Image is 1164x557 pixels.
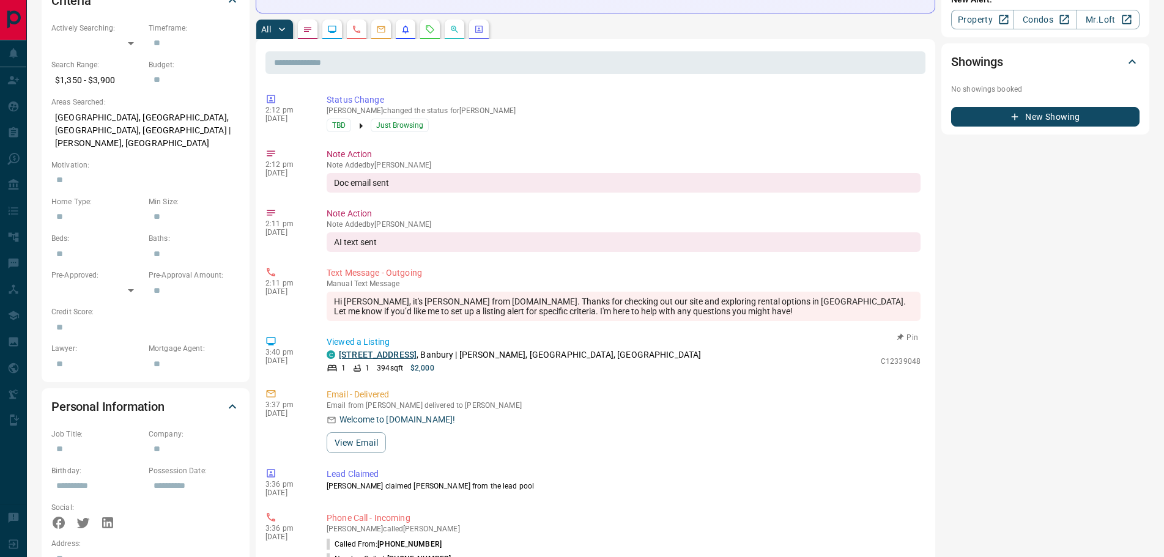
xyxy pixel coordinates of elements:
div: Doc email sent [327,173,921,193]
div: condos.ca [327,350,335,359]
p: Pre-Approved: [51,270,143,281]
p: [PERSON_NAME] changed the status for [PERSON_NAME] [327,106,921,115]
svg: Emails [376,24,386,34]
p: Text Message - Outgoing [327,267,921,279]
p: Note Added by [PERSON_NAME] [327,161,921,169]
p: Areas Searched: [51,97,240,108]
p: [PERSON_NAME] claimed [PERSON_NAME] from the lead pool [327,481,921,492]
p: Note Action [327,148,921,161]
p: Status Change [327,94,921,106]
p: Credit Score: [51,306,240,317]
p: Search Range: [51,59,143,70]
p: Home Type: [51,196,143,207]
p: No showings booked [951,84,1140,95]
svg: Lead Browsing Activity [327,24,337,34]
p: Email - Delivered [327,388,921,401]
button: Pin [890,332,925,343]
p: Note Added by [PERSON_NAME] [327,220,921,229]
p: 2:11 pm [265,219,308,228]
button: View Email [327,432,386,453]
svg: Notes [303,24,313,34]
div: Personal Information [51,392,240,421]
span: Just Browsing [376,119,423,131]
p: Email from [PERSON_NAME] delivered to [PERSON_NAME] [327,401,921,410]
p: $2,000 [410,363,434,374]
p: 2:11 pm [265,279,308,287]
p: Budget: [149,59,240,70]
p: 3:36 pm [265,480,308,489]
span: [PHONE_NUMBER] [377,540,442,548]
div: AI text sent [327,232,921,252]
p: 1 [365,363,369,374]
svg: Requests [425,24,435,34]
p: [DATE] [265,409,308,418]
p: Address: [51,538,240,549]
p: [DATE] [265,169,308,177]
p: 1 [341,363,346,374]
p: Mortgage Agent: [149,343,240,354]
p: 3:36 pm [265,524,308,533]
p: Timeframe: [149,23,240,34]
span: TBD [332,119,346,131]
p: 394 sqft [377,363,403,374]
p: Lawyer: [51,343,143,354]
p: Text Message [327,279,921,288]
p: Company: [149,429,240,440]
p: [DATE] [265,114,308,123]
p: $1,350 - $3,900 [51,70,143,90]
p: Social: [51,502,143,513]
svg: Listing Alerts [401,24,410,34]
span: manual [327,279,352,288]
p: Viewed a Listing [327,336,921,349]
p: [DATE] [265,228,308,237]
p: Welcome to [DOMAIN_NAME]! [339,413,455,426]
p: Phone Call - Incoming [327,512,921,525]
p: [DATE] [265,489,308,497]
button: New Showing [951,107,1140,127]
p: 3:40 pm [265,348,308,356]
a: Mr.Loft [1077,10,1140,29]
p: C12339048 [881,356,921,367]
p: [GEOGRAPHIC_DATA], [GEOGRAPHIC_DATA], [GEOGRAPHIC_DATA], [GEOGRAPHIC_DATA] | [PERSON_NAME], [GEOG... [51,108,240,153]
p: Min Size: [149,196,240,207]
a: [STREET_ADDRESS] [339,350,417,360]
a: Condos [1014,10,1077,29]
p: Note Action [327,207,921,220]
svg: Agent Actions [474,24,484,34]
p: Birthday: [51,465,143,476]
p: [PERSON_NAME] called [PERSON_NAME] [327,525,921,533]
p: 2:12 pm [265,106,308,114]
p: Lead Claimed [327,468,921,481]
p: Beds: [51,233,143,244]
h2: Showings [951,52,1003,72]
p: [DATE] [265,356,308,365]
p: [DATE] [265,533,308,541]
svg: Calls [352,24,361,34]
div: Hi [PERSON_NAME], it's [PERSON_NAME] from [DOMAIN_NAME]. Thanks for checking out our site and exp... [327,292,921,321]
p: Possession Date: [149,465,240,476]
svg: Opportunities [450,24,459,34]
h2: Personal Information [51,397,165,416]
p: , Banbury | [PERSON_NAME], [GEOGRAPHIC_DATA], [GEOGRAPHIC_DATA] [339,349,701,361]
p: 2:12 pm [265,160,308,169]
p: Called From: [327,539,442,550]
p: 3:37 pm [265,400,308,409]
a: Property [951,10,1014,29]
p: Actively Searching: [51,23,143,34]
p: [DATE] [265,287,308,296]
p: Job Title: [51,429,143,440]
p: Baths: [149,233,240,244]
p: Motivation: [51,160,240,171]
div: Showings [951,47,1140,76]
p: All [261,25,271,34]
p: Pre-Approval Amount: [149,270,240,281]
